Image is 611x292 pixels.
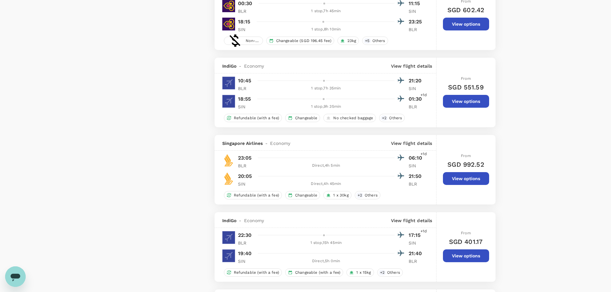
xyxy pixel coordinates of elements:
span: Others [370,38,388,44]
span: From [461,154,471,158]
button: View options [443,249,489,262]
h6: SGD 551.59 [448,82,484,92]
span: + 2 [356,193,363,198]
div: 1 stop , 15h 45min [258,240,395,246]
p: SIN [238,104,254,110]
p: 18:55 [238,95,251,103]
button: View options [443,172,489,185]
div: +5Others [362,37,388,45]
div: Direct , 4h 45min [258,181,395,187]
span: Economy [270,140,290,146]
span: Changeable [293,115,320,121]
p: BLR [409,258,425,264]
span: Others [362,193,380,198]
span: 1 x 30kg [331,193,351,198]
p: SIN [238,258,254,264]
div: +2Others [355,191,380,199]
p: 21:40 [409,250,425,257]
p: SIN [238,26,254,33]
p: BLR [238,240,254,246]
img: 6E [222,231,235,244]
div: No checked baggage [323,114,376,122]
p: BLR [409,181,425,187]
span: + 2 [381,115,388,121]
div: 23kg [337,37,359,45]
p: BLR [409,104,425,110]
p: 01:30 [409,95,425,103]
span: Changeable (SGD 196.45 fee) [274,38,334,44]
div: 1 stop , 7h 35min [258,85,395,92]
button: View options [443,18,489,30]
span: From [461,76,471,81]
span: No checked baggage [331,115,376,121]
img: TG [222,18,235,30]
span: IndiGo [222,217,237,224]
div: Refundable (with a fee) [224,268,282,277]
span: Others [386,115,404,121]
p: BLR [409,26,425,33]
div: +2Others [379,114,405,122]
p: 21:20 [409,77,425,85]
span: Others [385,270,403,275]
p: BLR [238,8,254,14]
p: View flight details [391,63,432,69]
img: 6E [222,249,235,262]
p: SIN [409,240,425,246]
h6: SGD 992.52 [447,159,484,170]
span: Non-refundable [243,38,262,44]
p: 10:45 [238,77,251,85]
span: Changeable [293,193,320,198]
div: Direct , 4h 5min [258,163,395,169]
img: 6E [222,95,235,108]
p: SIN [238,181,254,187]
div: 1 stop , 9h 35min [258,104,395,110]
span: 23kg [345,38,359,44]
span: + 2 [379,270,386,275]
div: Refundable (with a fee) [224,191,282,199]
p: BLR [238,163,254,169]
span: Refundable (with a fee) [231,115,282,121]
div: +2Others [377,268,403,277]
p: 06:10 [409,154,425,162]
p: SIN [409,85,425,92]
p: 20:05 [238,172,252,180]
img: SQ [222,172,235,185]
h6: SGD 602.42 [447,5,485,15]
div: 1 x 30kg [323,191,351,199]
span: IndiGo [222,63,237,69]
span: - [236,217,244,224]
p: 23:25 [409,18,425,26]
span: Economy [244,63,264,69]
p: 19:40 [238,250,252,257]
p: 23:05 [238,154,252,162]
iframe: Button to launch messaging window [5,266,26,287]
img: SQ [222,154,235,167]
p: View flight details [391,217,432,224]
div: Changeable [285,191,320,199]
p: 18:15 [238,18,250,26]
div: 1 stop , 8h 10min [258,26,395,33]
div: 1 stop , 7h 45min [258,8,395,14]
p: 22:30 [238,231,252,239]
p: SIN [409,163,425,169]
div: 1 x 15kg [346,268,374,277]
span: Singapore Airlines [222,140,263,146]
div: Changeable [285,114,320,122]
p: SIN [409,8,425,14]
p: 17:15 [409,231,425,239]
span: Economy [244,217,264,224]
div: Changeable (SGD 196.45 fee) [266,37,334,45]
span: +1d [420,92,427,98]
span: Changeable (with a fee) [293,270,343,275]
p: View flight details [391,140,432,146]
div: Non-refundable [224,37,263,45]
p: 21:50 [409,172,425,180]
img: 6E [222,77,235,89]
p: BLR [238,85,254,92]
span: - [236,63,244,69]
span: - [263,140,270,146]
div: Direct , 5h 0min [258,258,395,264]
div: Changeable (with a fee) [285,268,343,277]
span: Refundable (with a fee) [231,270,282,275]
span: Refundable (with a fee) [231,193,282,198]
